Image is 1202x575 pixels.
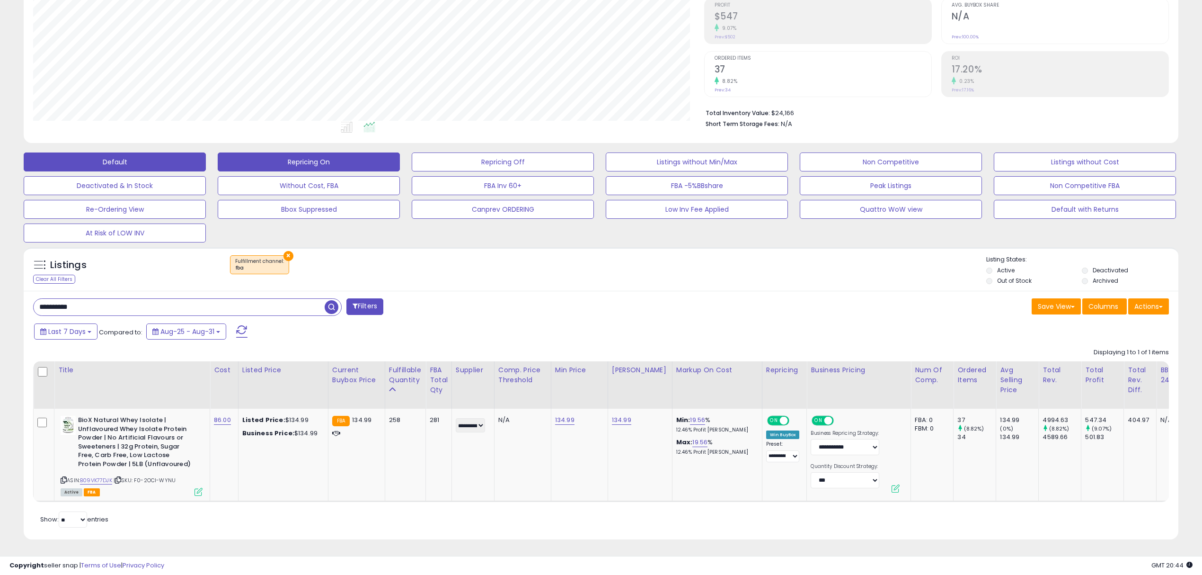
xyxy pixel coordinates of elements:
div: Listed Price [242,365,324,375]
b: Total Inventory Value: [706,109,770,117]
span: Aug-25 - Aug-31 [160,327,214,336]
button: Without Cost, FBA [218,176,400,195]
div: Total Rev. Diff. [1128,365,1152,395]
button: FBA -5%BBshare [606,176,788,195]
div: fba [235,265,284,271]
button: Repricing Off [412,153,594,171]
div: 281 [430,416,444,424]
h5: Listings [50,259,87,272]
button: Listings without Cost [994,153,1176,171]
b: Max: [676,438,693,447]
th: CSV column name: cust_attr_1_Supplier [451,361,494,409]
button: × [283,251,293,261]
span: ON [768,417,780,425]
button: Deactivated & In Stock [24,176,206,195]
a: Terms of Use [81,561,121,570]
button: FBA Inv 60+ [412,176,594,195]
h2: $547 [715,11,931,24]
label: Deactivated [1093,266,1128,274]
a: 19.56 [690,415,705,425]
span: ON [813,417,825,425]
div: FBA Total Qty [430,365,448,395]
small: 8.82% [719,78,738,85]
span: Profit [715,3,931,8]
div: 4994.63 [1043,416,1081,424]
div: % [676,438,755,456]
div: 501.83 [1085,433,1123,441]
button: Columns [1082,298,1127,314]
button: Save View [1032,298,1081,314]
span: 2025-09-8 20:44 GMT [1151,561,1193,570]
a: 134.99 [612,415,631,425]
div: Min Price [555,365,604,375]
button: Bbox Suppressed [218,200,400,219]
button: Low Inv Fee Applied [606,200,788,219]
b: Min: [676,415,690,424]
strong: Copyright [9,561,44,570]
span: FBA [84,488,100,496]
div: Avg Selling Price [1000,365,1034,395]
div: $134.99 [242,429,321,438]
small: (9.07%) [1092,425,1112,432]
a: Privacy Policy [123,561,164,570]
small: Prev: $502 [715,34,735,40]
small: (8.82%) [1049,425,1069,432]
div: Num of Comp. [915,365,949,385]
div: Business Pricing [811,365,907,375]
div: Cost [214,365,234,375]
div: FBM: 0 [915,424,946,433]
div: Markup on Cost [676,365,758,375]
span: Ordered Items [715,56,931,61]
p: 12.46% Profit [PERSON_NAME] [676,449,755,456]
div: $134.99 [242,416,321,424]
button: Canprev ORDERING [412,200,594,219]
th: The percentage added to the cost of goods (COGS) that forms the calculator for Min & Max prices. [672,361,762,409]
div: [PERSON_NAME] [612,365,668,375]
div: 37 [957,416,996,424]
span: | SKU: F0-2OCI-WYNU [114,476,176,484]
div: BB Share 24h. [1160,365,1195,385]
button: Last 7 Days [34,323,97,340]
span: Avg. Buybox Share [952,3,1168,8]
b: Short Term Storage Fees: [706,120,779,128]
button: Aug-25 - Aug-31 [146,323,226,340]
small: 0.23% [956,78,974,85]
label: Business Repricing Strategy: [811,430,879,437]
li: $24,166 [706,107,1162,118]
div: Repricing [766,365,803,375]
b: BioX Natural Whey Isolate | Unflavoured Whey Isolate Protein Powder | No Artificial Flavours or S... [78,416,193,471]
div: Total Profit [1085,365,1120,385]
button: Default [24,153,206,171]
span: ROI [952,56,1168,61]
span: OFF [832,417,848,425]
div: N/A [498,416,544,424]
span: 134.99 [352,415,371,424]
button: Re-Ordering View [24,200,206,219]
button: Peak Listings [800,176,982,195]
small: (0%) [1000,425,1013,432]
div: Win BuyBox [766,431,800,439]
button: Default with Returns [994,200,1176,219]
button: Repricing On [218,153,400,171]
div: 134.99 [1000,416,1038,424]
button: Non Competitive [800,153,982,171]
b: Business Price: [242,429,294,438]
label: Quantity Discount Strategy: [811,463,879,470]
p: 12.46% Profit [PERSON_NAME] [676,427,755,433]
span: Last 7 Days [48,327,86,336]
div: Current Buybox Price [332,365,381,385]
span: Show: entries [40,515,108,524]
span: All listings currently available for purchase on Amazon [61,488,82,496]
button: At Risk of LOW INV [24,224,206,243]
div: Title [58,365,206,375]
button: Quattro WoW view [800,200,982,219]
div: 134.99 [1000,433,1038,441]
small: Prev: 17.16% [952,87,974,93]
div: FBA: 0 [915,416,946,424]
span: OFF [788,417,803,425]
button: Actions [1128,298,1169,314]
div: Supplier [456,365,490,375]
h2: 37 [715,64,931,77]
label: Archived [1093,277,1118,285]
div: % [676,416,755,433]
